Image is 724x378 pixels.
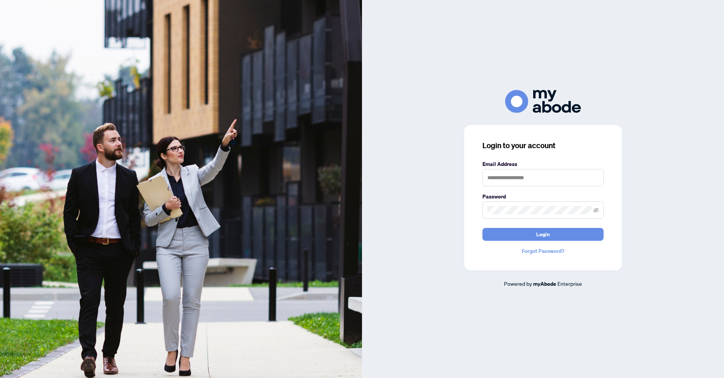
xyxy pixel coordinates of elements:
h3: Login to your account [482,140,604,151]
label: Email Address [482,160,604,168]
button: Login [482,228,604,241]
span: Enterprise [557,280,582,287]
span: Login [536,228,550,240]
label: Password [482,192,604,201]
img: ma-logo [505,90,581,113]
span: eye-invisible [593,208,599,213]
a: Forgot Password? [482,247,604,255]
a: myAbode [533,280,556,288]
span: Powered by [504,280,532,287]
